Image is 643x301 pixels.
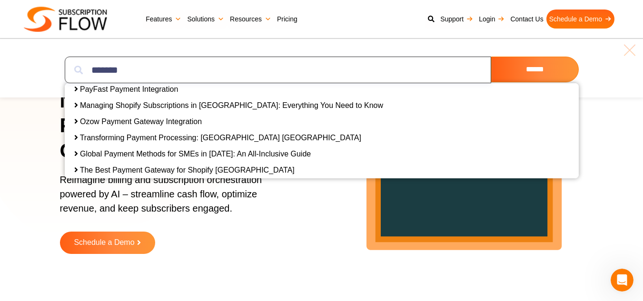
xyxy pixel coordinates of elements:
a: Support [437,10,476,29]
p: Reimagine billing and subscription orchestration powered by AI – streamline cash flow, optimize r... [60,173,285,225]
iframe: Intercom live chat [611,269,633,291]
img: Subscriptionflow [24,7,107,32]
h1: Next-Gen AI Billing Platform to Power Growth [60,88,297,164]
a: Features [143,10,184,29]
a: Global Payment Methods for SMEs in [DATE]: An All-Inclusive Guide [80,150,311,158]
a: Pricing [274,10,300,29]
a: PayFast Payment Integration [80,85,178,93]
a: Managing Shopify Subscriptions in [GEOGRAPHIC_DATA]: Everything You Need to Know [80,101,383,109]
a: Schedule a Demo [60,232,155,254]
a: Solutions [184,10,227,29]
a: Transforming Payment Processing: [GEOGRAPHIC_DATA] [GEOGRAPHIC_DATA] [80,134,361,142]
span: Schedule a Demo [74,239,134,247]
a: Schedule a Demo [546,10,614,29]
a: The Best Payment Gateway for Shopify [GEOGRAPHIC_DATA] [80,166,295,174]
a: Login [476,10,507,29]
a: Contact Us [507,10,546,29]
a: Ozow Payment Gateway Integration [80,117,202,126]
a: Resources [227,10,274,29]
